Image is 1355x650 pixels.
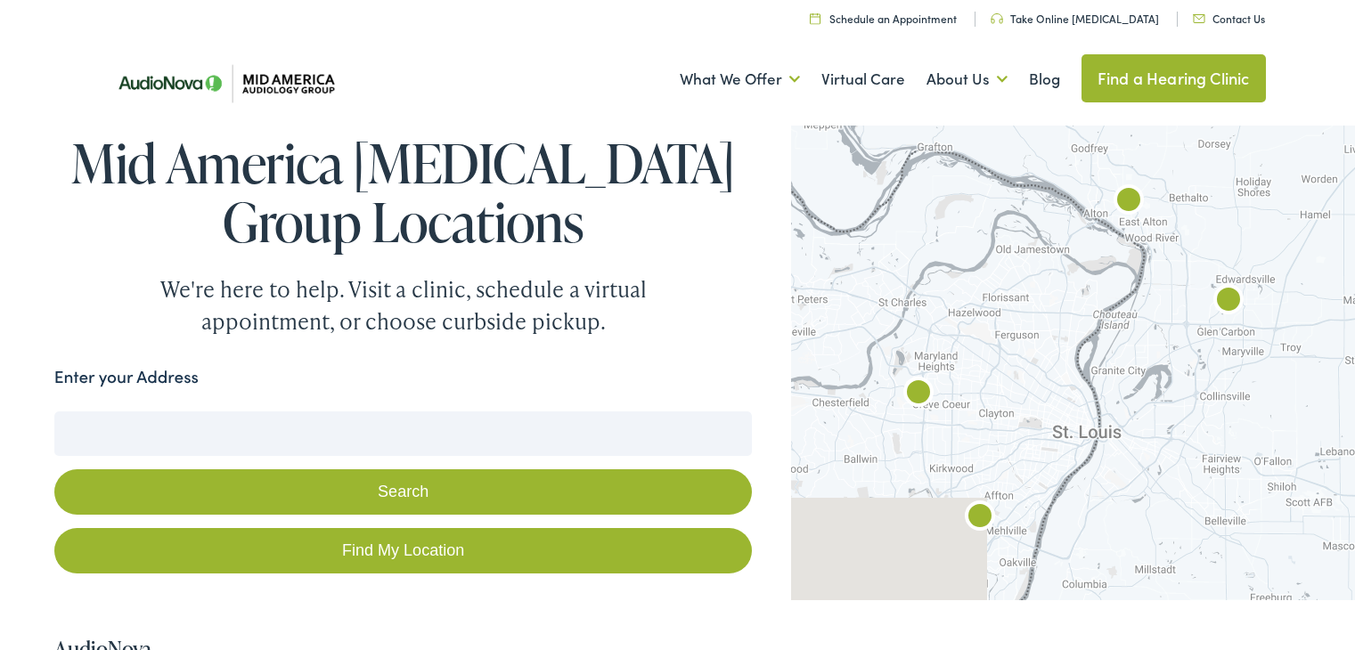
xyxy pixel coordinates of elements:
[821,46,905,112] a: Virtual Care
[810,11,957,26] a: Schedule an Appointment
[1193,11,1265,26] a: Contact Us
[1107,181,1150,223] div: AudioNova
[54,528,753,573] a: Find My Location
[680,46,800,112] a: What We Offer
[1082,54,1266,102] a: Find a Hearing Clinic
[926,46,1008,112] a: About Us
[810,12,820,24] img: utility icon
[54,364,199,390] label: Enter your Address
[959,497,1001,540] div: AudioNova
[897,373,940,416] div: AudioNova
[1193,14,1205,23] img: utility icon
[54,469,753,515] button: Search
[991,13,1003,24] img: utility icon
[991,11,1159,26] a: Take Online [MEDICAL_DATA]
[1029,46,1060,112] a: Blog
[54,411,753,456] input: Enter your address or zip code
[54,134,753,251] h1: Mid America [MEDICAL_DATA] Group Locations
[1207,280,1250,323] div: AudioNova
[118,273,689,337] div: We're here to help. Visit a clinic, schedule a virtual appointment, or choose curbside pickup.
